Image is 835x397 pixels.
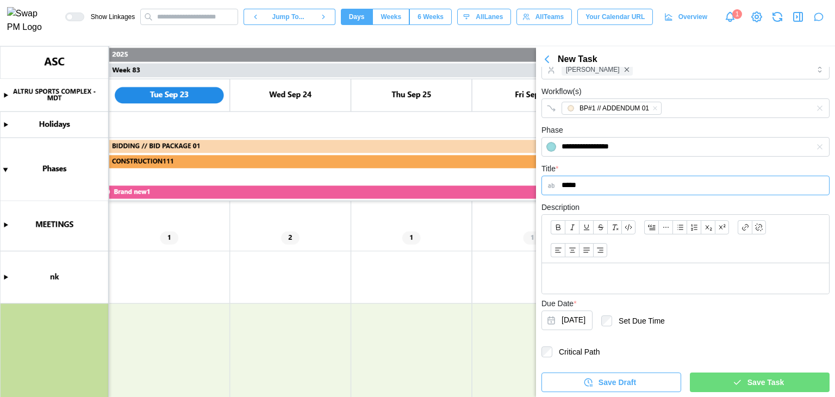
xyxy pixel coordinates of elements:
button: Ordered list [687,220,701,234]
button: Remove link [752,220,766,234]
button: Bold [551,220,565,234]
button: Save Draft [541,373,681,392]
span: Jump To... [272,9,304,24]
button: Clear formatting [607,220,621,234]
button: Open project assistant [811,9,826,24]
span: Save Task [747,373,784,392]
button: Sep 23, 2025 [541,311,593,330]
button: Refresh Grid [770,9,785,24]
span: Overview [678,9,707,24]
div: BP#1 // ADDENDUM 01 [579,103,649,114]
span: 6 Weeks [417,9,444,24]
button: Link [738,220,752,234]
span: Days [349,9,365,24]
button: Align text: left [551,243,565,257]
button: Save Task [690,373,830,392]
span: Save Draft [599,373,636,392]
span: [PERSON_NAME] [566,65,620,75]
span: Your Calendar URL [585,9,645,24]
label: Critical Path [552,346,600,357]
button: Superscript [715,220,729,234]
div: New Task [558,53,835,66]
button: Align text: justify [579,243,593,257]
button: Underline [579,220,593,234]
label: Workflow(s) [541,86,582,98]
button: Code [621,220,635,234]
span: Show Linkages [84,13,135,21]
label: Description [541,202,579,214]
label: Set Due Time [612,315,665,326]
button: Align text: center [565,243,579,257]
div: 1 [732,9,742,19]
span: All Teams [535,9,564,24]
button: Bullet list [672,220,687,234]
button: Subscript [701,220,715,234]
button: Horizontal line [658,220,672,234]
button: Close Drawer [790,9,806,24]
label: Phase [541,125,563,137]
button: Align text: right [593,243,607,257]
button: Italic [565,220,579,234]
button: Strikethrough [593,220,607,234]
a: Notifications [721,8,739,26]
label: Due Date [541,298,577,310]
button: Blockquote [644,220,658,234]
span: Weeks [381,9,401,24]
span: All Lanes [476,9,503,24]
a: View Project [749,9,764,24]
img: Swap PM Logo [7,7,51,34]
label: Title [541,163,558,175]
